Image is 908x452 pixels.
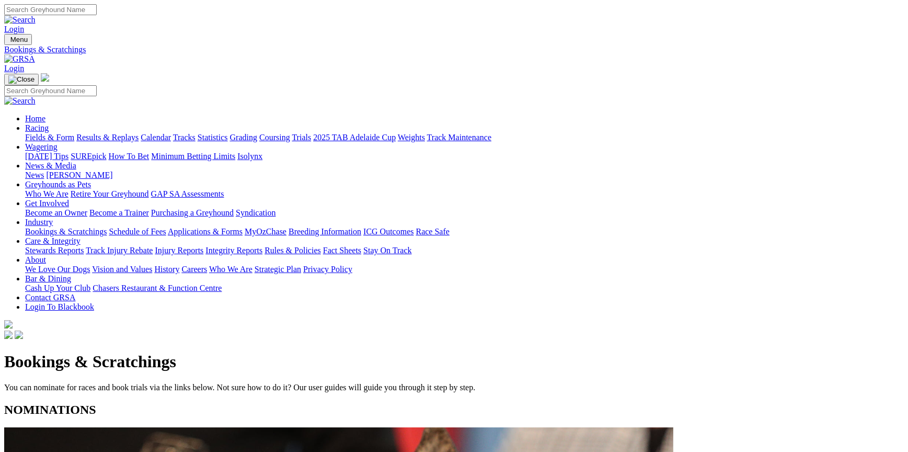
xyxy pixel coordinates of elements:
[46,171,112,179] a: [PERSON_NAME]
[25,133,74,142] a: Fields & Form
[4,25,24,33] a: Login
[4,15,36,25] img: Search
[25,152,68,161] a: [DATE] Tips
[205,246,262,255] a: Integrity Reports
[4,403,904,417] h2: NOMINATIONS
[151,208,234,217] a: Purchasing a Greyhound
[255,265,301,274] a: Strategic Plan
[4,45,904,54] a: Bookings & Scratchings
[4,54,35,64] img: GRSA
[237,152,262,161] a: Isolynx
[25,265,90,274] a: We Love Our Dogs
[25,208,87,217] a: Become an Owner
[25,274,71,283] a: Bar & Dining
[89,208,149,217] a: Become a Trainer
[25,142,58,151] a: Wagering
[4,64,24,73] a: Login
[323,246,361,255] a: Fact Sheets
[265,246,321,255] a: Rules & Policies
[25,236,81,245] a: Care & Integrity
[25,189,904,199] div: Greyhounds as Pets
[245,227,286,236] a: MyOzChase
[93,284,222,292] a: Chasers Restaurant & Function Centre
[151,152,235,161] a: Minimum Betting Limits
[198,133,228,142] a: Statistics
[168,227,243,236] a: Applications & Forms
[10,36,28,43] span: Menu
[292,133,311,142] a: Trials
[25,227,904,236] div: Industry
[25,218,53,227] a: Industry
[303,265,352,274] a: Privacy Policy
[313,133,396,142] a: 2025 TAB Adelaide Cup
[25,265,904,274] div: About
[92,265,152,274] a: Vision and Values
[173,133,196,142] a: Tracks
[363,246,411,255] a: Stay On Track
[25,123,49,132] a: Racing
[71,152,106,161] a: SUREpick
[398,133,425,142] a: Weights
[25,114,45,123] a: Home
[4,320,13,329] img: logo-grsa-white.png
[25,208,904,218] div: Get Involved
[236,208,275,217] a: Syndication
[25,284,904,293] div: Bar & Dining
[4,34,32,45] button: Toggle navigation
[25,199,69,208] a: Get Involved
[86,246,153,255] a: Track Injury Rebate
[4,352,904,371] h1: Bookings & Scratchings
[4,74,39,85] button: Toggle navigation
[209,265,252,274] a: Who We Are
[25,227,107,236] a: Bookings & Scratchings
[25,255,46,264] a: About
[15,331,23,339] img: twitter.svg
[8,75,35,84] img: Close
[25,171,44,179] a: News
[151,189,224,198] a: GAP SA Assessments
[25,161,76,170] a: News & Media
[25,133,904,142] div: Racing
[363,227,413,236] a: ICG Outcomes
[109,227,166,236] a: Schedule of Fees
[25,189,68,198] a: Who We Are
[25,284,90,292] a: Cash Up Your Club
[25,171,904,180] div: News & Media
[25,246,904,255] div: Care & Integrity
[71,189,149,198] a: Retire Your Greyhound
[4,383,904,392] p: You can nominate for races and book trials via the links below. Not sure how to do it? Our user g...
[76,133,139,142] a: Results & Replays
[25,302,94,311] a: Login To Blackbook
[141,133,171,142] a: Calendar
[181,265,207,274] a: Careers
[416,227,449,236] a: Race Safe
[4,96,36,106] img: Search
[4,331,13,339] img: facebook.svg
[154,265,179,274] a: History
[25,293,75,302] a: Contact GRSA
[4,4,97,15] input: Search
[25,152,904,161] div: Wagering
[41,73,49,82] img: logo-grsa-white.png
[427,133,491,142] a: Track Maintenance
[109,152,150,161] a: How To Bet
[4,85,97,96] input: Search
[155,246,203,255] a: Injury Reports
[230,133,257,142] a: Grading
[289,227,361,236] a: Breeding Information
[25,246,84,255] a: Stewards Reports
[259,133,290,142] a: Coursing
[25,180,91,189] a: Greyhounds as Pets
